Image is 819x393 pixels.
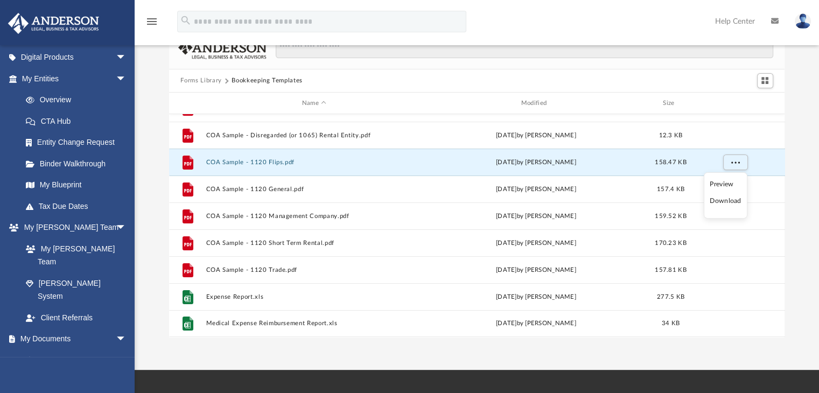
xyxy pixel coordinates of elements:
[656,294,684,300] span: 277.5 KB
[180,76,221,86] button: Forms Library
[206,320,423,327] button: Medical Expense Reimbursement Report.xls
[206,186,423,193] button: COA Sample - 1120 General.pdf
[15,89,143,111] a: Overview
[8,328,137,350] a: My Documentsarrow_drop_down
[206,240,423,247] button: COA Sample - 1120 Short Term Rental.pdf
[655,267,686,273] span: 157.81 KB
[428,212,645,221] div: [DATE] by [PERSON_NAME]
[15,349,132,371] a: Box
[116,68,137,90] span: arrow_drop_down
[15,110,143,132] a: CTA Hub
[15,272,137,307] a: [PERSON_NAME] System
[697,99,772,108] div: id
[116,328,137,350] span: arrow_drop_down
[8,68,143,89] a: My Entitiesarrow_drop_down
[757,73,773,88] button: Switch to Grid View
[428,238,645,248] div: [DATE] by [PERSON_NAME]
[276,38,773,58] input: Search files and folders
[232,76,303,86] button: Bookkeeping Templates
[659,132,682,138] span: 12.3 KB
[655,213,686,219] span: 159.52 KB
[180,15,192,26] i: search
[116,47,137,69] span: arrow_drop_down
[649,99,692,108] div: Size
[428,292,645,302] div: [DATE] by [PERSON_NAME]
[428,185,645,194] div: [DATE] by [PERSON_NAME]
[116,217,137,239] span: arrow_drop_down
[206,293,423,300] button: Expense Report.xls
[145,15,158,28] i: menu
[15,174,137,196] a: My Blueprint
[427,99,644,108] div: Modified
[15,238,132,272] a: My [PERSON_NAME] Team
[206,266,423,273] button: COA Sample - 1120 Trade.pdf
[704,172,747,219] ul: More options
[5,13,102,34] img: Anderson Advisors Platinum Portal
[15,153,143,174] a: Binder Walkthrough
[428,265,645,275] div: [DATE] by [PERSON_NAME]
[15,195,143,217] a: Tax Due Dates
[206,132,423,139] button: COA Sample - Disregarded (or 1065) Rental Entity.pdf
[15,307,137,328] a: Client Referrals
[169,114,785,337] div: grid
[428,131,645,141] div: [DATE] by [PERSON_NAME]
[710,195,741,207] li: Download
[656,186,684,192] span: 157.4 KB
[723,155,747,171] button: More options
[661,321,679,327] span: 34 KB
[15,132,143,153] a: Entity Change Request
[205,99,422,108] div: Name
[145,20,158,28] a: menu
[710,179,741,190] li: Preview
[795,13,811,29] img: User Pic
[173,99,200,108] div: id
[206,213,423,220] button: COA Sample - 1120 Management Company.pdf
[655,240,686,246] span: 170.23 KB
[8,47,143,68] a: Digital Productsarrow_drop_down
[428,319,645,329] div: [DATE] by [PERSON_NAME]
[655,159,686,165] span: 158.47 KB
[8,217,137,238] a: My [PERSON_NAME] Teamarrow_drop_down
[428,158,645,167] div: [DATE] by [PERSON_NAME]
[206,159,423,166] button: COA Sample - 1120 Flips.pdf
